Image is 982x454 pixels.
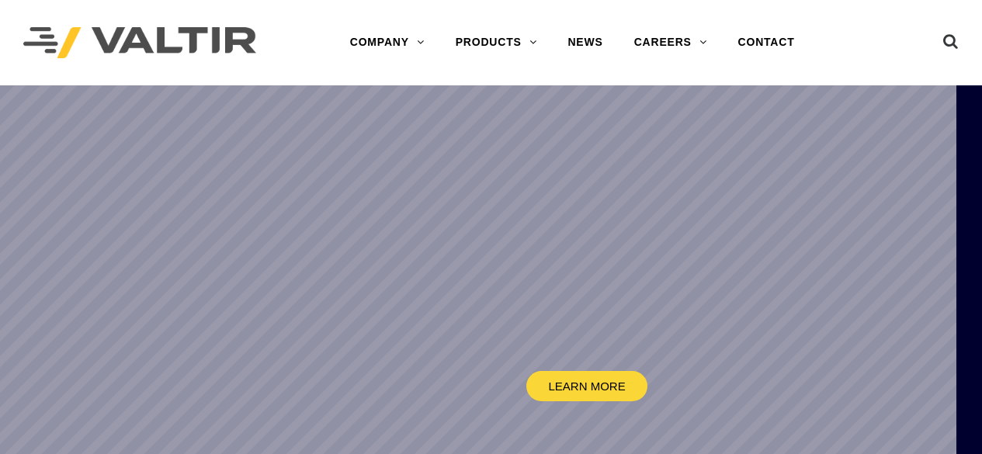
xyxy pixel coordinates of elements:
img: Valtir [23,27,256,59]
a: CONTACT [723,27,810,58]
a: COMPANY [335,27,440,58]
a: CAREERS [619,27,723,58]
a: PRODUCTS [440,27,553,58]
a: NEWS [552,27,618,58]
a: LEARN MORE [526,371,648,401]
